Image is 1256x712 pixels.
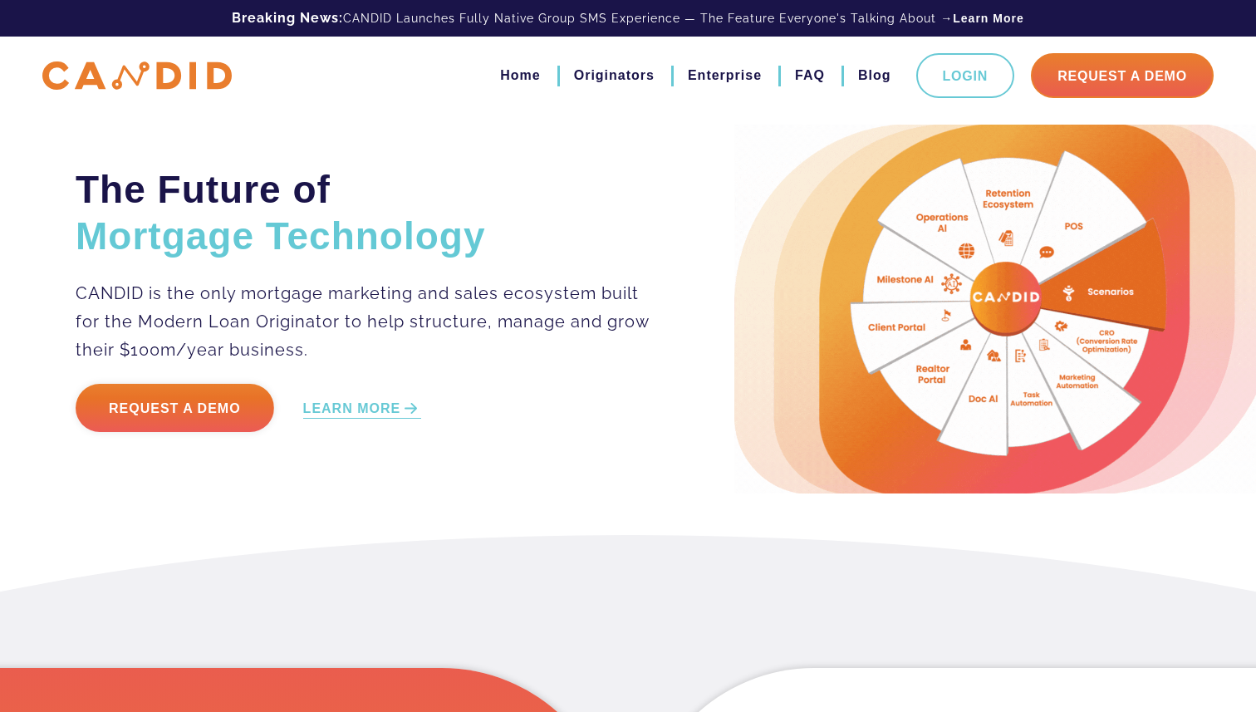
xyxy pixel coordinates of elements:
[76,384,274,432] a: Request a Demo
[688,61,762,90] a: Enterprise
[574,61,655,90] a: Originators
[858,61,891,90] a: Blog
[303,400,422,419] a: LEARN MORE
[500,61,540,90] a: Home
[795,61,825,90] a: FAQ
[76,279,651,364] p: CANDID is the only mortgage marketing and sales ecosystem built for the Modern Loan Originator to...
[1031,53,1214,98] a: Request A Demo
[42,61,232,91] img: CANDID APP
[76,214,486,258] span: Mortgage Technology
[916,53,1015,98] a: Login
[76,166,651,259] h2: The Future of
[232,10,343,26] b: Breaking News:
[953,10,1023,27] a: Learn More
